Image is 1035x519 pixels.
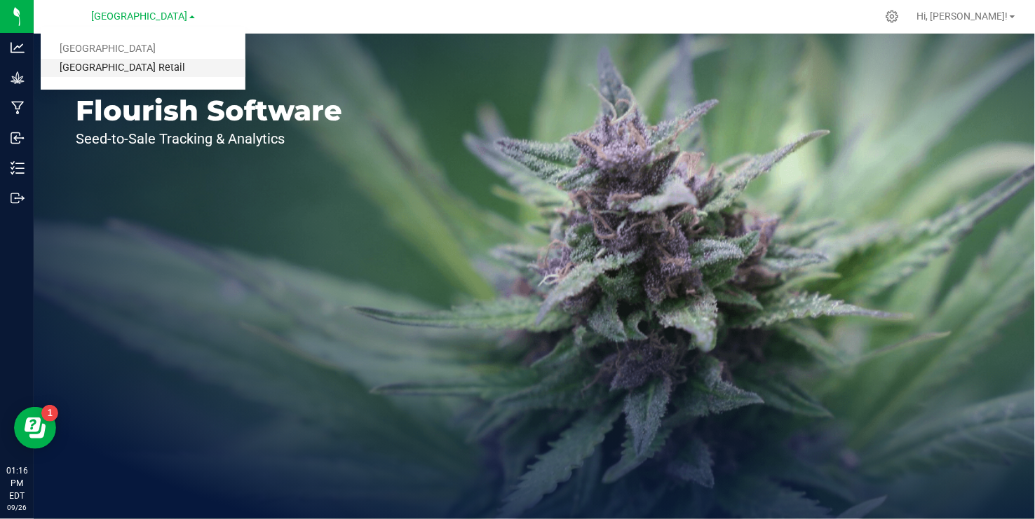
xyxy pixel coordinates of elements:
iframe: Resource center unread badge [41,405,58,422]
span: [GEOGRAPHIC_DATA] [92,11,188,22]
inline-svg: Inbound [11,131,25,145]
inline-svg: Manufacturing [11,101,25,115]
p: Seed-to-Sale Tracking & Analytics [76,132,342,146]
span: Hi, [PERSON_NAME]! [917,11,1008,22]
inline-svg: Outbound [11,191,25,205]
div: Manage settings [884,10,901,23]
p: 01:16 PM EDT [6,464,27,502]
p: Flourish Software [76,97,342,125]
inline-svg: Grow [11,71,25,85]
a: [GEOGRAPHIC_DATA] [41,40,245,59]
inline-svg: Analytics [11,41,25,55]
inline-svg: Inventory [11,161,25,175]
iframe: Resource center [14,407,56,449]
a: [GEOGRAPHIC_DATA] Retail [41,59,245,78]
p: 09/26 [6,502,27,513]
